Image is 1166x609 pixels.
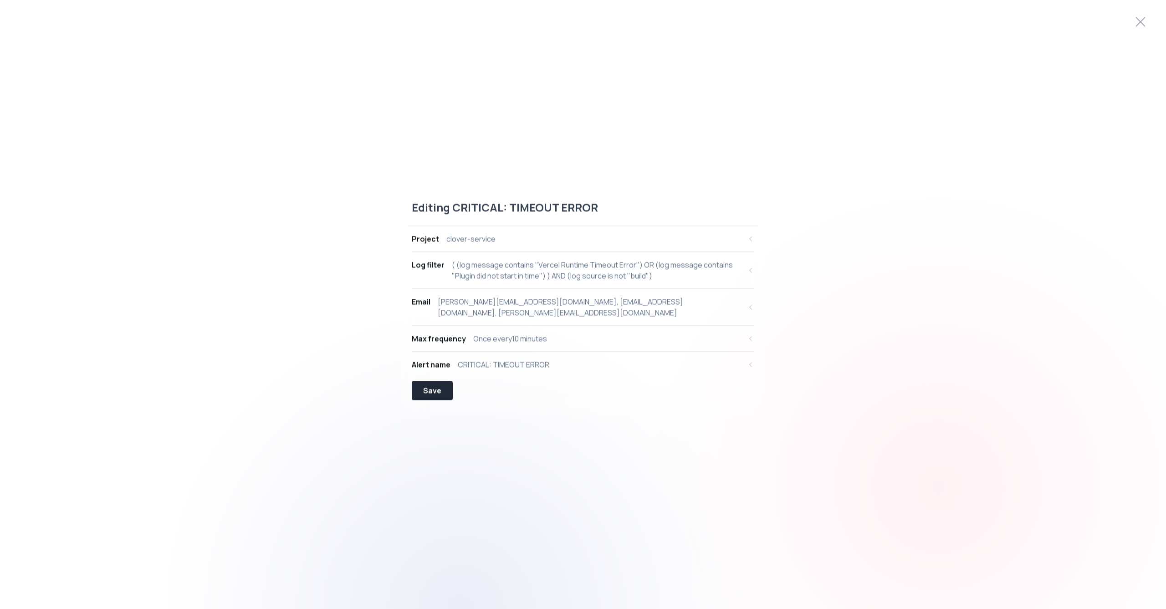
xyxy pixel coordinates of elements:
div: ( (log message contains "Vercel Runtime Timeout Error") OR (log message contains "Plugin did not ... [452,259,742,281]
button: Save [412,381,453,400]
button: Projectclover-service [412,226,754,251]
div: Once every 10 minutes [473,333,547,344]
div: Max frequency [412,333,466,344]
div: [PERSON_NAME][EMAIL_ADDRESS][DOMAIN_NAME], [EMAIL_ADDRESS][DOMAIN_NAME], [PERSON_NAME][EMAIL_ADDR... [438,296,742,318]
button: Log filter( (log message contains "Vercel Runtime Timeout Error") OR (log message contains "Plugi... [412,252,754,288]
div: Alert name [412,359,450,370]
div: Log filter [412,259,445,270]
div: Editing CRITICAL: TIMEOUT ERROR [408,200,758,226]
button: Email[PERSON_NAME][EMAIL_ADDRESS][DOMAIN_NAME], [EMAIL_ADDRESS][DOMAIN_NAME], [PERSON_NAME][EMAIL... [412,289,754,325]
div: Save [423,385,441,396]
div: CRITICAL: TIMEOUT ERROR [458,359,549,370]
button: Alert nameCRITICAL: TIMEOUT ERROR [412,352,754,377]
div: clover-service [446,233,496,244]
button: Max frequencyOnce every10 minutes [412,326,754,351]
div: Project [412,233,439,244]
div: Email [412,296,430,307]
